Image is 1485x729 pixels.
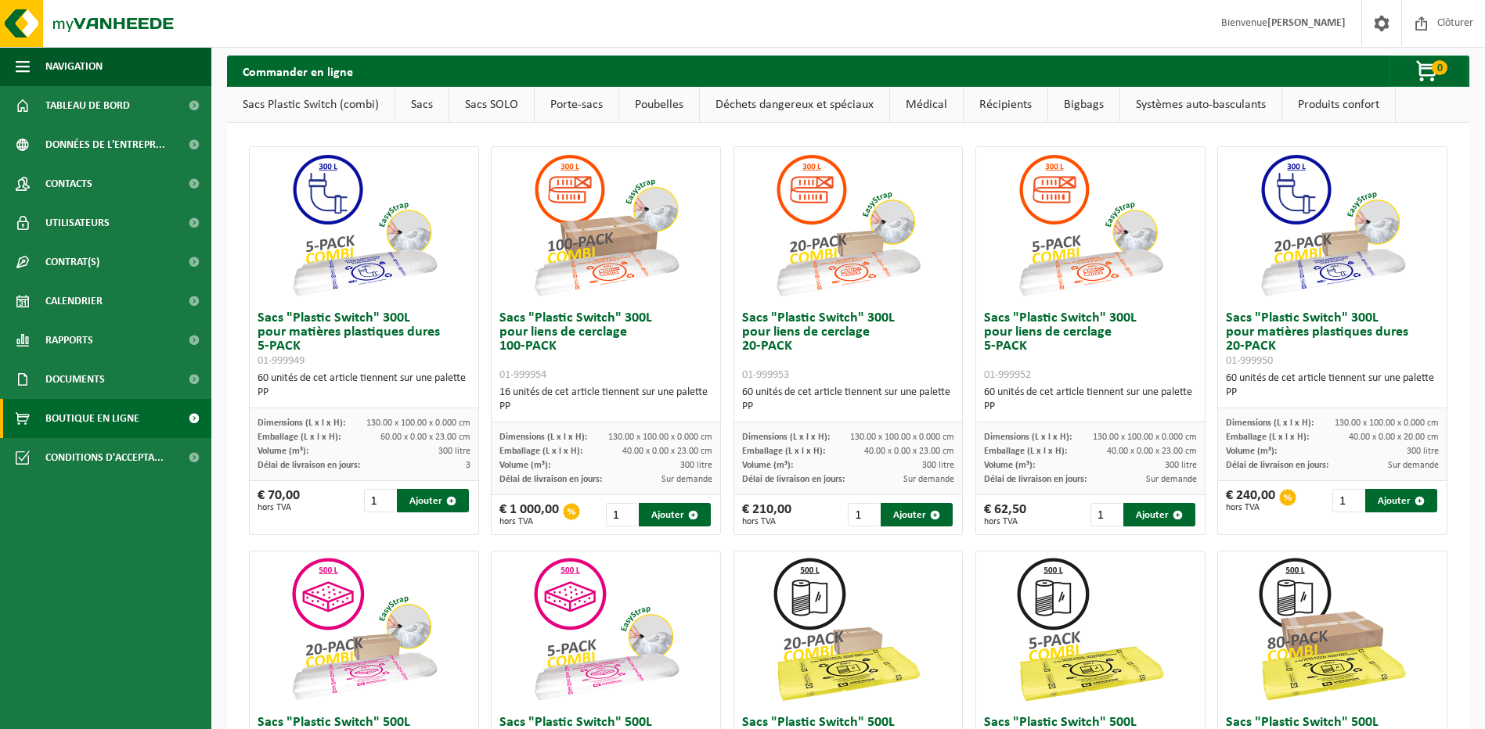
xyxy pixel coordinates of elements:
[680,461,712,470] span: 300 litre
[1332,489,1364,512] input: 1
[1048,87,1119,123] a: Bigbags
[395,87,449,123] a: Sacs
[1165,461,1197,470] span: 300 litre
[742,517,791,526] span: hors TVA
[438,447,470,456] span: 300 litre
[922,461,954,470] span: 300 litre
[1012,147,1169,303] img: 01-999952
[1226,503,1275,512] span: hors TVA
[45,125,165,164] span: Données de l'entrepr...
[499,386,712,414] div: 16 unités de cet article tiennent sur une palette
[1226,372,1439,400] div: 60 unités de cet article tiennent sur une palette
[1012,551,1169,708] img: 01-999963
[1146,475,1197,484] span: Sur demande
[661,475,712,484] span: Sur demande
[608,433,712,442] span: 130.00 x 100.00 x 0.000 cm
[1407,447,1439,456] span: 300 litre
[770,147,926,303] img: 01-999953
[499,369,546,381] span: 01-999954
[45,282,103,321] span: Calendrier
[1226,355,1273,367] span: 01-999950
[742,311,955,382] h3: Sacs "Plastic Switch" 300L pour liens de cerclage 20-PACK
[499,503,559,526] div: € 1 000,00
[1093,433,1197,442] span: 130.00 x 100.00 x 0.000 cm
[45,399,139,438] span: Boutique en ligne
[499,475,602,484] span: Délai de livraison en jours:
[499,400,712,414] div: PP
[1123,503,1195,526] button: Ajouter
[984,369,1031,381] span: 01-999952
[45,203,110,242] span: Utilisateurs
[742,400,955,414] div: PP
[964,87,1047,123] a: Récipients
[742,386,955,414] div: 60 unités de cet article tiennent sur une palette
[258,386,470,400] div: PP
[45,86,130,125] span: Tableau de bord
[528,147,684,303] img: 01-999954
[1282,87,1395,123] a: Produits confort
[1226,386,1439,400] div: PP
[1254,147,1411,303] img: 01-999950
[45,438,164,477] span: Conditions d'accepta...
[984,447,1067,456] span: Emballage (L x l x H):
[1226,418,1314,428] span: Dimensions (L x l x H):
[700,87,889,123] a: Déchets dangereux et spéciaux
[286,551,442,708] img: 01-999956
[258,461,360,470] span: Délai de livraison en jours:
[742,433,830,442] span: Dimensions (L x l x H):
[45,360,105,399] span: Documents
[258,311,470,368] h3: Sacs "Plastic Switch" 300L pour matières plastiques dures 5-PACK
[984,386,1197,414] div: 60 unités de cet article tiennent sur une palette
[258,433,341,442] span: Emballage (L x l x H):
[45,321,93,360] span: Rapports
[1365,489,1437,512] button: Ajouter
[1107,447,1197,456] span: 40.00 x 0.00 x 23.00 cm
[258,372,470,400] div: 60 unités de cet article tiennent sur une palette
[499,517,559,526] span: hors TVA
[770,551,926,708] img: 01-999964
[45,47,103,86] span: Navigation
[1267,17,1346,29] strong: [PERSON_NAME]
[850,433,954,442] span: 130.00 x 100.00 x 0.000 cm
[366,418,470,428] span: 130.00 x 100.00 x 0.000 cm
[984,503,1026,526] div: € 62,50
[258,503,300,512] span: hors TVA
[1388,461,1439,470] span: Sur demande
[1349,433,1439,442] span: 40.00 x 0.00 x 20.00 cm
[1120,87,1281,123] a: Systèmes auto-basculants
[619,87,699,123] a: Poubelles
[984,433,1072,442] span: Dimensions (L x l x H):
[1226,433,1309,442] span: Emballage (L x l x H):
[1226,461,1328,470] span: Délai de livraison en jours:
[535,87,618,123] a: Porte-sacs
[1335,418,1439,428] span: 130.00 x 100.00 x 0.000 cm
[742,447,825,456] span: Emballage (L x l x H):
[397,489,469,512] button: Ajouter
[258,418,345,428] span: Dimensions (L x l x H):
[258,447,308,456] span: Volume (m³):
[903,475,954,484] span: Sur demande
[380,433,470,442] span: 60.00 x 0.00 x 23.00 cm
[639,503,711,526] button: Ajouter
[258,355,305,367] span: 01-999949
[742,461,793,470] span: Volume (m³):
[499,447,582,456] span: Emballage (L x l x H):
[528,551,684,708] img: 01-999955
[742,475,845,484] span: Délai de livraison en jours:
[1226,311,1439,368] h3: Sacs "Plastic Switch" 300L pour matières plastiques dures 20-PACK
[286,147,442,303] img: 01-999949
[890,87,963,123] a: Médical
[449,87,534,123] a: Sacs SOLO
[1254,551,1411,708] img: 01-999968
[881,503,953,526] button: Ajouter
[45,164,92,203] span: Contacts
[984,517,1026,526] span: hors TVA
[864,447,954,456] span: 40.00 x 0.00 x 23.00 cm
[984,475,1087,484] span: Délai de livraison en jours:
[227,56,369,86] h2: Commander en ligne
[499,311,712,382] h3: Sacs "Plastic Switch" 300L pour liens de cerclage 100-PACK
[1226,489,1275,512] div: € 240,00
[499,461,550,470] span: Volume (m³):
[984,311,1197,382] h3: Sacs "Plastic Switch" 300L pour liens de cerclage 5-PACK
[45,242,99,282] span: Contrat(s)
